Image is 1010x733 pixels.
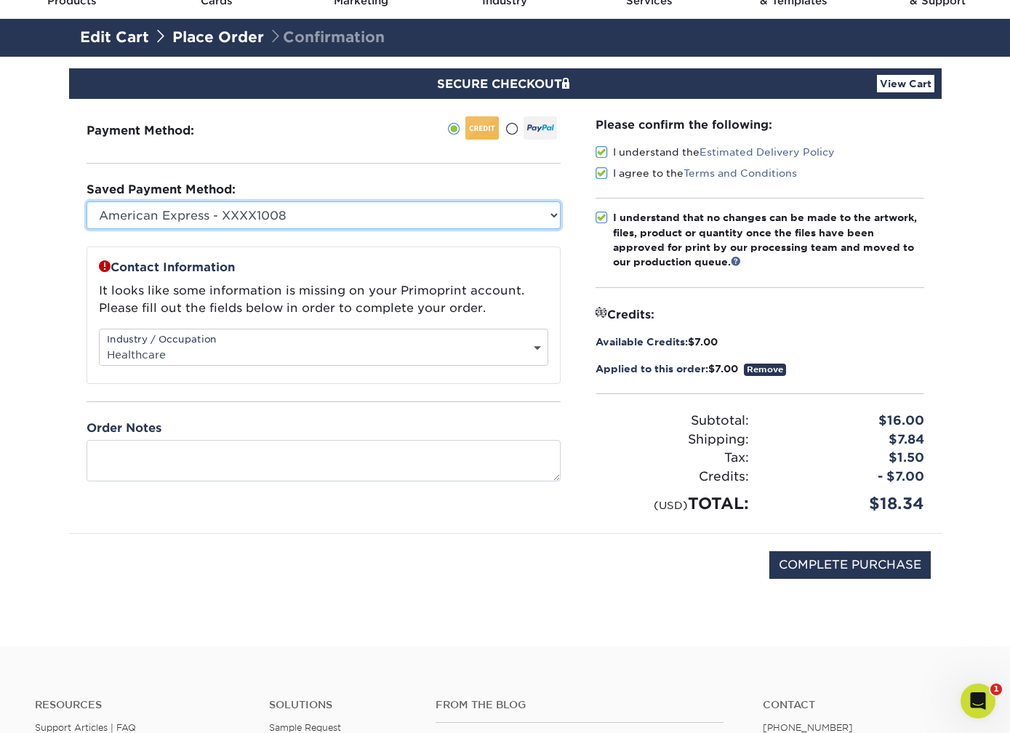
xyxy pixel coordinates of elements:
[585,449,760,468] div: Tax:
[715,363,738,374] span: 7.00
[596,335,924,349] div: $7.00
[585,430,760,449] div: Shipping:
[760,492,935,516] div: $18.34
[654,499,688,511] small: (USD)
[585,492,760,516] div: TOTAL:
[596,116,924,133] div: Please confirm the following:
[877,75,934,92] a: View Cart
[99,282,548,317] p: It looks like some information is missing on your Primoprint account. Please fill out the fields ...
[744,364,786,376] a: Remove
[35,699,247,711] h4: Resources
[700,146,835,158] a: Estimated Delivery Policy
[684,167,797,179] a: Terms and Conditions
[268,28,385,46] span: Confirmation
[596,363,708,374] span: Applied to this order:
[80,28,149,46] a: Edit Cart
[4,689,124,728] iframe: Google Customer Reviews
[596,305,924,323] div: Credits:
[760,468,935,486] div: - $7.00
[990,684,1002,695] span: 1
[437,77,574,91] span: SECURE CHECKOUT
[585,412,760,430] div: Subtotal:
[596,166,797,180] label: I agree to the
[961,684,995,718] iframe: Intercom live chat
[172,28,264,46] a: Place Order
[87,420,161,437] label: Order Notes
[269,699,414,711] h4: Solutions
[760,412,935,430] div: $16.00
[596,361,924,376] div: $
[596,145,835,159] label: I understand the
[87,124,230,137] h3: Payment Method:
[613,210,924,270] div: I understand that no changes can be made to the artwork, files, product or quantity once the file...
[80,551,153,594] img: DigiCert Secured Site Seal
[760,430,935,449] div: $7.84
[269,722,341,733] a: Sample Request
[763,699,975,711] a: Contact
[99,259,548,276] p: Contact Information
[769,551,931,579] input: COMPLETE PURCHASE
[596,336,688,348] span: Available Credits:
[87,181,236,199] label: Saved Payment Method:
[585,468,760,486] div: Credits:
[763,722,853,733] a: [PHONE_NUMBER]
[436,699,724,711] h4: From the Blog
[760,449,935,468] div: $1.50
